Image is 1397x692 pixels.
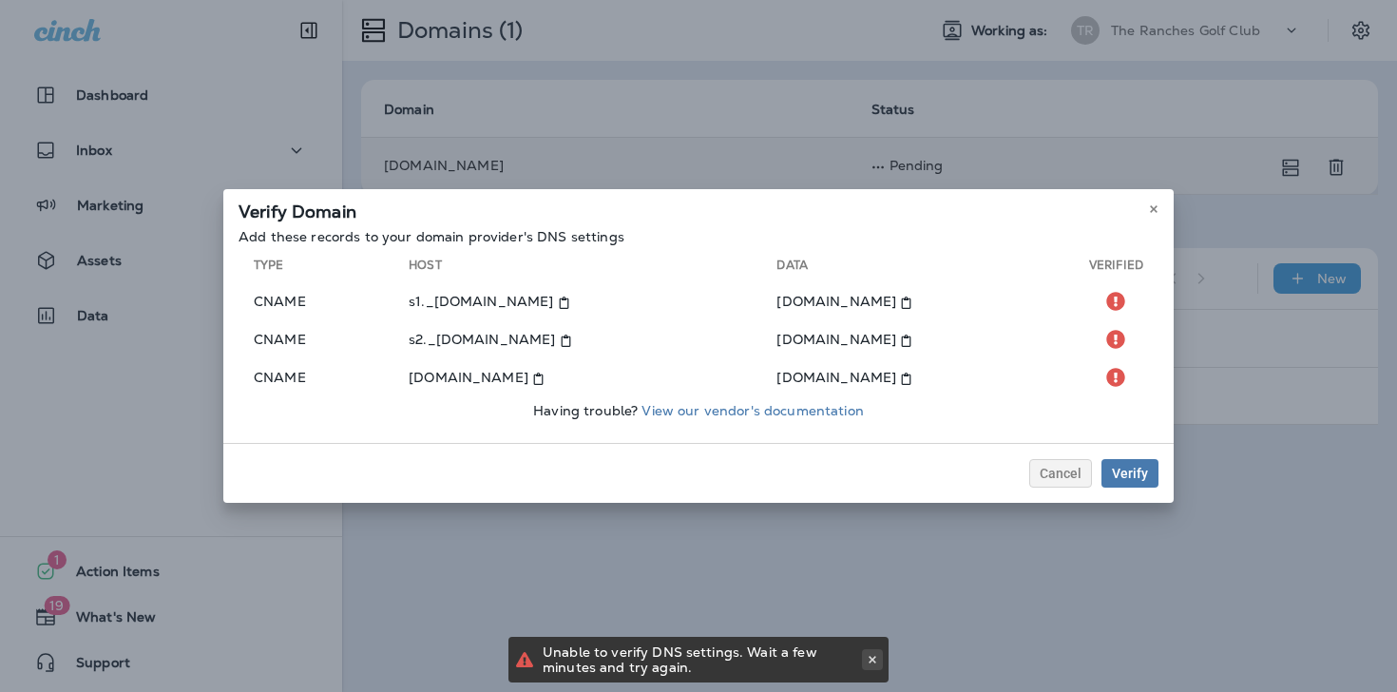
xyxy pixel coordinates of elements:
th: Verified [1089,258,1158,280]
div: Verify [1112,467,1148,480]
span: Cancel [1040,467,1081,480]
td: [DOMAIN_NAME] [776,322,1088,356]
a: View our vendor's documentation [641,402,863,419]
div: Unable to verify DNS settings. Wait a few minutes and try again. [543,637,862,682]
td: s1._[DOMAIN_NAME] [409,284,776,318]
p: Having trouble? [239,403,1158,418]
td: cname [239,322,409,356]
td: [DOMAIN_NAME] [409,360,776,394]
th: Host [409,258,776,280]
p: Add these records to your domain provider's DNS settings [239,229,1158,244]
td: cname [239,284,409,318]
button: Verify [1101,459,1158,488]
td: cname [239,360,409,394]
th: Type [239,258,409,280]
div: Verify Domain [223,189,1174,229]
td: [DOMAIN_NAME] [776,360,1088,394]
button: Cancel [1029,459,1092,488]
td: s2._[DOMAIN_NAME] [409,322,776,356]
td: [DOMAIN_NAME] [776,284,1088,318]
th: Data [776,258,1088,280]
